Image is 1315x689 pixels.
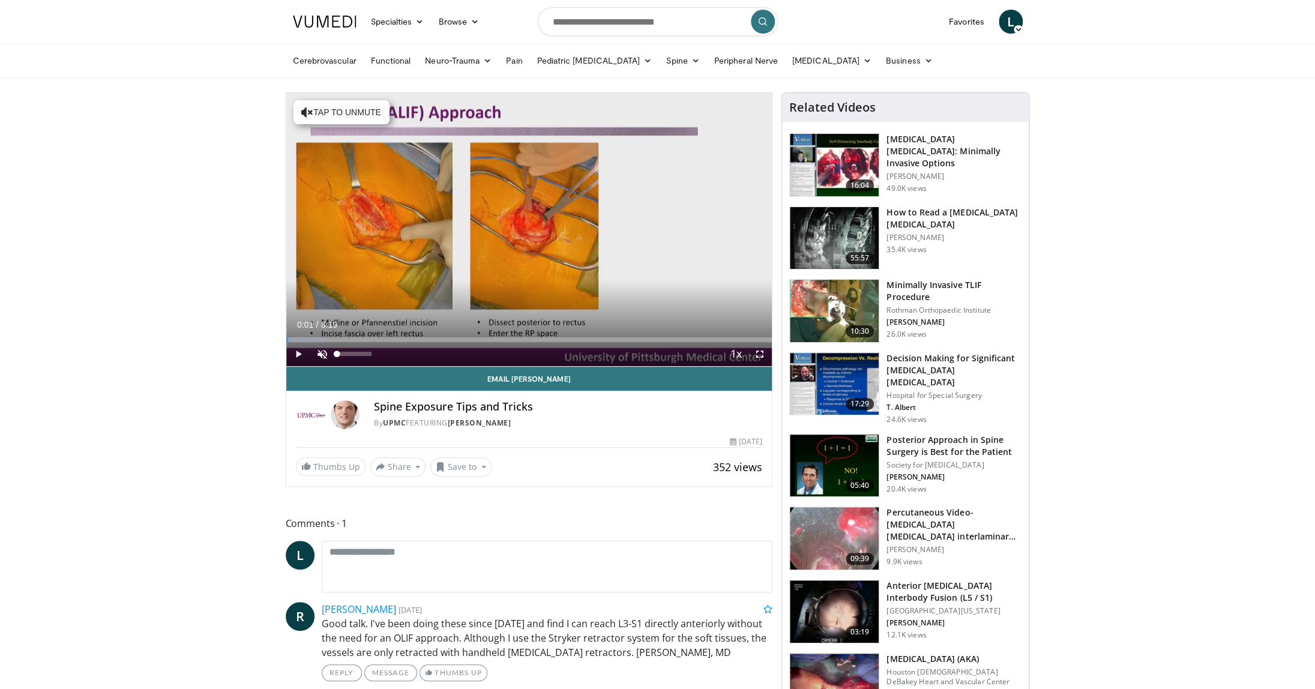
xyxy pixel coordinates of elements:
p: Good talk. I've been doing these since [DATE] and find I can reach L3-S1 directly anteriorly with... [322,616,773,660]
img: 38785_0000_3.png.150x105_q85_crop-smart_upscale.jpg [790,580,879,643]
p: [PERSON_NAME] [886,172,1022,181]
img: b47c832f-d84e-4c5d-8811-00369440eda2.150x105_q85_crop-smart_upscale.jpg [790,207,879,269]
p: [PERSON_NAME] [886,472,1022,482]
div: Progress Bar [286,337,772,342]
p: Houston [DEMOGRAPHIC_DATA] DeBakey Heart and Vascular Center [886,667,1022,687]
a: Thumbs Up [296,457,366,476]
img: 9f1438f7-b5aa-4a55-ab7b-c34f90e48e66.150x105_q85_crop-smart_upscale.jpg [790,134,879,196]
p: [PERSON_NAME] [886,233,1022,242]
h3: [MEDICAL_DATA] (AKA) [886,653,1022,665]
span: / [316,320,319,329]
button: Save to [430,457,492,477]
span: 0:01 [297,320,313,329]
a: Cerebrovascular [286,49,364,73]
a: Neuro-Trauma [418,49,499,73]
a: [MEDICAL_DATA] [785,49,879,73]
a: Pediatric [MEDICAL_DATA] [529,49,659,73]
a: L [999,10,1023,34]
p: 35.4K views [886,245,926,254]
a: Spine [659,49,706,73]
h3: [MEDICAL_DATA] [MEDICAL_DATA]: Minimally Invasive Options [886,133,1022,169]
a: Favorites [942,10,992,34]
span: 17:29 [846,398,874,410]
h3: Anterior [MEDICAL_DATA] Interbody Fusion (L5 / S1) [886,580,1022,604]
a: Specialties [364,10,432,34]
p: 9.9K views [886,557,922,567]
h4: Related Videos [789,100,876,115]
p: 12.1K views [886,630,926,640]
a: Browse [431,10,486,34]
p: Rothman Orthopaedic Institute [886,305,1022,315]
a: [PERSON_NAME] [448,418,511,428]
a: 16:04 [MEDICAL_DATA] [MEDICAL_DATA]: Minimally Invasive Options [PERSON_NAME] 49.0K views [789,133,1022,197]
button: Tap to unmute [293,100,390,124]
button: Share [370,457,426,477]
img: VuMedi Logo [293,16,357,28]
h4: Spine Exposure Tips and Tricks [374,400,762,414]
img: 8fac1a79-a78b-4966-a978-874ddf9a9948.150x105_q85_crop-smart_upscale.jpg [790,507,879,570]
p: 26.0K views [886,329,926,339]
span: Comments 1 [286,516,773,531]
a: Business [879,49,940,73]
button: Playback Rate [724,342,748,366]
input: Search topics, interventions [538,7,778,36]
span: 16:04 [846,179,874,191]
a: 09:39 Percutaneous Video-[MEDICAL_DATA] [MEDICAL_DATA] interlaminar L5-S1 (PELD) [PERSON_NAME] 9.... [789,507,1022,570]
p: [GEOGRAPHIC_DATA][US_STATE] [886,606,1022,616]
a: Email [PERSON_NAME] [286,367,772,391]
a: 03:19 Anterior [MEDICAL_DATA] Interbody Fusion (L5 / S1) [GEOGRAPHIC_DATA][US_STATE] [PERSON_NAME... [789,580,1022,643]
button: Unmute [310,342,334,366]
p: [PERSON_NAME] [886,545,1022,555]
span: 05:40 [846,480,874,492]
span: 09:39 [846,553,874,565]
img: UPMC [296,400,326,429]
img: 3b6f0384-b2b2-4baa-b997-2e524ebddc4b.150x105_q85_crop-smart_upscale.jpg [790,435,879,497]
a: 10:30 Minimally Invasive TLIF Procedure Rothman Orthopaedic Institute [PERSON_NAME] 26.0K views [789,279,1022,343]
div: [DATE] [730,436,762,447]
p: Hospital for Special Surgery [886,391,1022,400]
p: T. Albert [886,403,1022,412]
img: 316497_0000_1.png.150x105_q85_crop-smart_upscale.jpg [790,353,879,415]
a: Thumbs Up [420,664,487,681]
button: Play [286,342,310,366]
p: 49.0K views [886,184,926,193]
p: 20.4K views [886,484,926,494]
a: UPMC [383,418,406,428]
a: 05:40 Posterior Approach in Spine Surgery is Best for the Patient Society for [MEDICAL_DATA] [PER... [789,434,1022,498]
div: By FEATURING [374,418,762,429]
video-js: Video Player [286,93,772,367]
h3: Posterior Approach in Spine Surgery is Best for the Patient [886,434,1022,458]
h3: Decision Making for Significant [MEDICAL_DATA] [MEDICAL_DATA] [886,352,1022,388]
a: 55:57 How to Read a [MEDICAL_DATA] [MEDICAL_DATA] [PERSON_NAME] 35.4K views [789,206,1022,270]
h3: How to Read a [MEDICAL_DATA] [MEDICAL_DATA] [886,206,1022,230]
h3: Percutaneous Video-[MEDICAL_DATA] [MEDICAL_DATA] interlaminar L5-S1 (PELD) [886,507,1022,543]
span: 352 views [713,460,762,474]
p: [PERSON_NAME] [886,618,1022,628]
p: Society for [MEDICAL_DATA] [886,460,1022,470]
div: Volume Level [337,352,372,356]
p: [PERSON_NAME] [886,317,1022,327]
span: 55:57 [846,252,874,264]
h3: Minimally Invasive TLIF Procedure [886,279,1022,303]
span: 8:19 [321,320,337,329]
span: 10:30 [846,325,874,337]
a: 17:29 Decision Making for Significant [MEDICAL_DATA] [MEDICAL_DATA] Hospital for Special Surgery ... [789,352,1022,424]
a: Peripheral Nerve [707,49,785,73]
a: L [286,541,314,570]
button: Fullscreen [748,342,772,366]
a: Functional [364,49,418,73]
a: Pain [499,49,529,73]
img: Avatar [331,400,360,429]
a: [PERSON_NAME] [322,603,396,616]
a: R [286,602,314,631]
p: 24.6K views [886,415,926,424]
img: ander_3.png.150x105_q85_crop-smart_upscale.jpg [790,280,879,342]
small: [DATE] [399,604,422,615]
a: Message [364,664,417,681]
a: Reply [322,664,362,681]
span: 03:19 [846,626,874,638]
